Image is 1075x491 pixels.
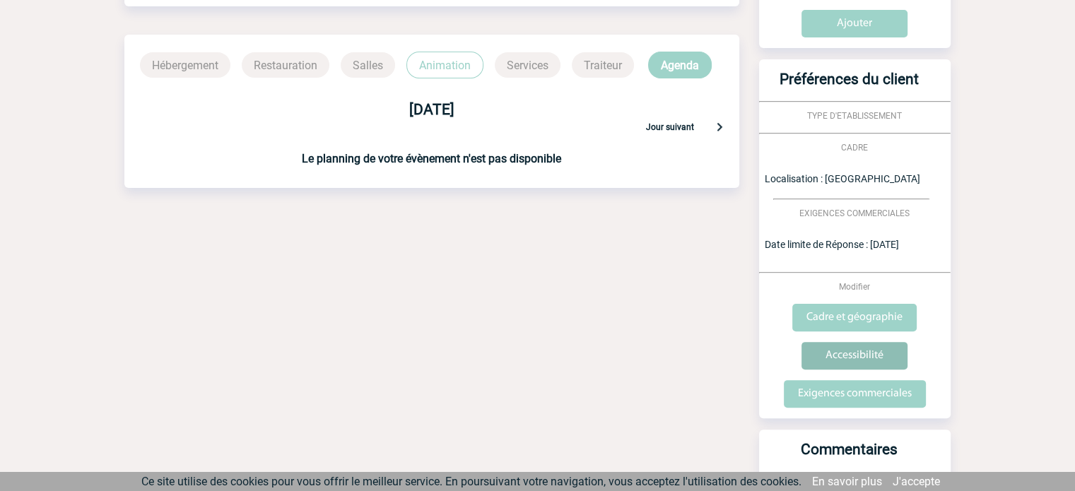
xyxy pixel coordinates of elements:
[812,475,882,488] a: En savoir plus
[242,52,329,78] p: Restauration
[841,143,868,153] span: CADRE
[409,101,454,118] b: [DATE]
[646,122,694,135] p: Jour suivant
[765,173,920,184] span: Localisation : [GEOGRAPHIC_DATA]
[893,475,940,488] a: J'accepte
[406,52,483,78] p: Animation
[784,380,926,408] input: Exigences commerciales
[807,111,902,121] span: TYPE D'ETABLISSEMENT
[799,208,910,218] span: EXIGENCES COMMERCIALES
[711,118,728,135] img: keyboard-arrow-right-24-px.png
[801,10,907,37] input: Ajouter
[801,342,907,369] input: Accessibilité
[839,282,870,292] span: Modifier
[140,52,230,78] p: Hébergement
[341,52,395,78] p: Salles
[124,152,739,165] h3: Le planning de votre évènement n'est pas disponible
[495,52,560,78] p: Services
[792,304,917,331] input: Cadre et géographie
[572,52,634,78] p: Traiteur
[765,441,934,471] h3: Commentaires
[765,239,899,250] span: Date limite de Réponse : [DATE]
[648,52,712,78] p: Agenda
[141,475,801,488] span: Ce site utilise des cookies pour vous offrir le meilleur service. En poursuivant votre navigation...
[765,71,934,101] h3: Préférences du client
